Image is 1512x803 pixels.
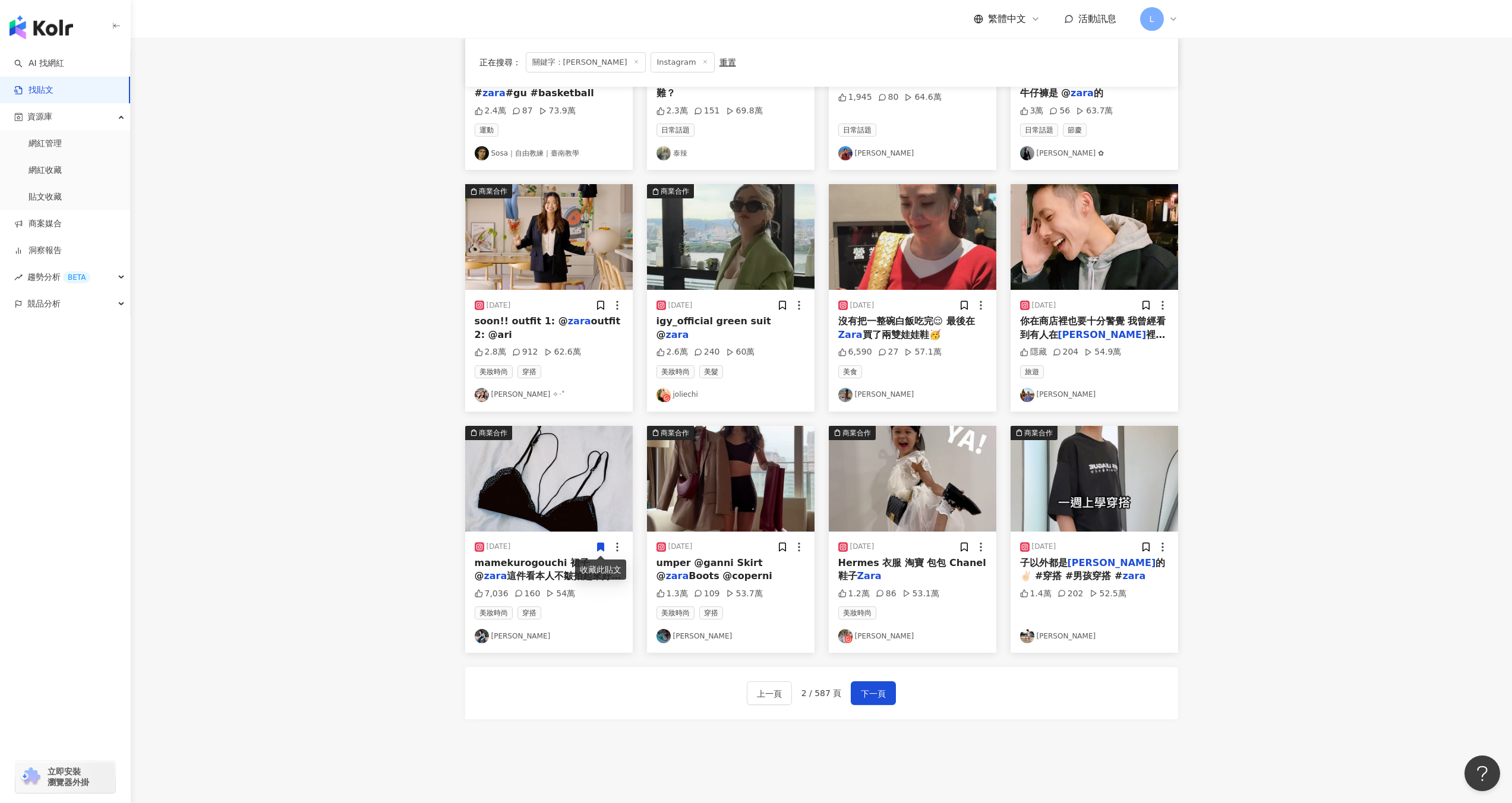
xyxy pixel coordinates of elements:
div: 商業合作 [479,427,507,439]
div: 87 [512,105,533,117]
span: 日常話題 [656,124,695,137]
span: 競品分析 [27,290,61,317]
div: 57.1萬 [904,346,941,358]
div: 重置 [719,58,736,67]
div: 56 [1049,105,1070,117]
div: [DATE] [487,542,511,552]
span: umper @ganni Skirt @ [656,557,763,581]
span: 美妝時尚 [838,606,876,619]
span: 你在商店裡也要十分警覺 我曾經看到有人在 [1020,315,1166,340]
div: [DATE] [1032,542,1056,552]
div: 商業合作 [1024,427,1053,439]
div: [DATE] [850,542,875,552]
div: 2.8萬 [475,346,506,358]
span: rise [14,273,23,282]
div: post-image商業合作 [647,184,815,290]
span: 穿搭 [699,606,723,619]
div: 2.3萬 [656,105,688,117]
div: 63.7萬 [1076,105,1113,117]
span: 買了兩雙娃娃鞋🥳 [863,329,941,340]
div: 52.5萬 [1090,588,1126,600]
span: 上一頁 [757,687,782,701]
div: 2.6萬 [656,346,688,358]
img: logo [10,15,73,39]
span: 關鍵字：[PERSON_NAME] [526,52,646,72]
div: post-image商業合作 [829,426,996,532]
img: KOL Avatar [1020,388,1034,402]
div: 69.8萬 [726,105,763,117]
div: 1.3萬 [656,588,688,600]
div: 240 [694,346,720,358]
span: 繁體中文 [988,12,1026,26]
iframe: Help Scout Beacon - Open [1464,755,1500,791]
mark: zara [568,315,591,327]
img: post-image [829,426,996,532]
img: KOL Avatar [838,146,853,160]
div: 7,036 [475,588,509,600]
div: 3萬 [1020,105,1044,117]
span: 美妝時尚 [656,365,695,378]
span: 子以外都是 [1020,557,1068,568]
div: post-image商業合作 [465,184,633,290]
a: KOL Avatarjoliechi [656,388,805,402]
div: post-image商業合作 [1011,426,1178,532]
div: [DATE] [487,301,511,311]
div: 86 [876,588,897,600]
mark: zara [484,570,507,581]
a: KOL Avatar[PERSON_NAME] [1020,629,1169,643]
span: 美妝時尚 [475,606,513,619]
span: 穿搭 [517,365,541,378]
span: 這件看本人不皺拍起來好皺🙉 [475,570,621,595]
span: igy_official green suit @ [656,315,771,340]
div: post-image [1011,184,1178,290]
img: KOL Avatar [656,146,671,160]
div: 1.4萬 [1020,588,1052,600]
div: 商業合作 [661,427,689,439]
div: 1.2萬 [838,588,870,600]
img: post-image [647,426,815,532]
div: 隱藏 [1020,346,1047,358]
span: 立即安裝 瀏覽器外掛 [48,766,89,788]
div: 62.6萬 [544,346,581,358]
div: 151 [694,105,720,117]
a: KOL Avatar[PERSON_NAME] ✧･ﾟ [475,388,623,402]
span: 2 / 587 頁 [801,688,842,698]
div: 53.7萬 [726,588,763,600]
div: BETA [63,271,90,283]
div: 商業合作 [842,427,871,439]
img: post-image [829,184,996,290]
span: Hermes 衣服 淘寶 包包 Chanel 鞋子 [838,557,986,581]
img: post-image [465,426,633,532]
a: KOL Avatar[PERSON_NAME] [1020,388,1169,402]
div: [DATE] [668,542,693,552]
div: [DATE] [850,301,875,311]
div: 54.9萬 [1084,346,1121,358]
div: 6,590 [838,346,872,358]
img: post-image [647,184,815,290]
a: KOL Avatar[PERSON_NAME] [838,388,987,402]
span: L [1150,12,1154,26]
mark: zara [1071,87,1094,99]
span: #gu #basketball [506,87,594,99]
span: 正在搜尋 ： [479,58,521,67]
span: 日常話題 [1020,124,1058,137]
div: 80 [878,91,899,103]
mark: Zara [857,570,882,581]
mark: zara [482,87,506,99]
div: 1,945 [838,91,872,103]
span: 美妝時尚 [656,606,695,619]
a: KOL Avatar[PERSON_NAME] ✿ [1020,146,1169,160]
a: 網紅收藏 [29,165,62,176]
mark: zara [666,570,689,581]
button: 上一頁 [747,681,792,705]
span: 旅遊 [1020,365,1044,378]
a: KOL Avatar[PERSON_NAME] [838,629,987,643]
a: 洞察報告 [14,245,62,257]
img: KOL Avatar [475,388,489,402]
a: KOL Avatar[PERSON_NAME] [838,146,987,160]
div: 204 [1053,346,1079,358]
mark: Zara [838,329,863,340]
img: KOL Avatar [1020,629,1034,643]
button: 下一頁 [851,681,896,705]
div: [DATE] [1032,301,1056,311]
